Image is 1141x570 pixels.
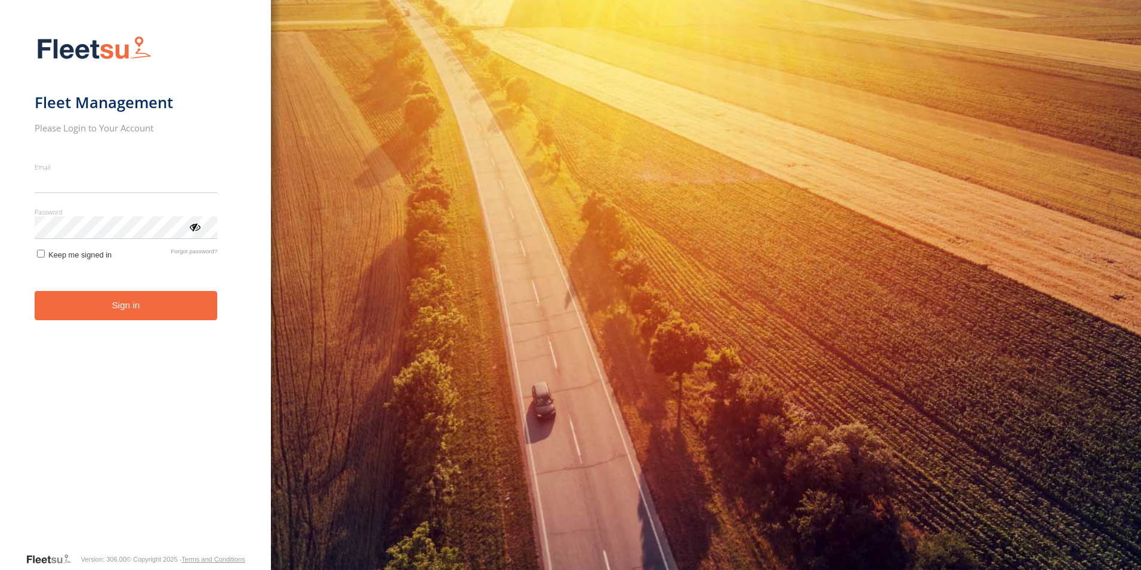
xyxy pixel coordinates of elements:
img: Fleetsu [35,33,154,64]
div: ViewPassword [189,220,201,232]
div: Version: 306.00 [81,556,126,563]
form: main [35,29,237,552]
a: Terms and Conditions [181,556,245,563]
label: Email [35,163,218,171]
h1: Fleet Management [35,93,218,112]
button: Sign in [35,291,218,320]
a: Forgot password? [171,248,217,259]
h2: Please Login to Your Account [35,122,218,134]
span: Keep me signed in [48,250,112,259]
div: © Copyright 2025 - [127,556,245,563]
label: Password [35,207,218,216]
input: Keep me signed in [37,250,45,258]
a: Visit our Website [26,553,81,565]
